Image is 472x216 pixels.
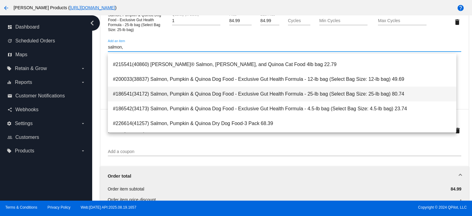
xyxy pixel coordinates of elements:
i: dashboard [7,25,12,29]
input: Sale Price [260,18,279,23]
a: update Scheduled Orders [7,36,85,46]
span: Scheduled Orders [15,38,55,44]
i: equalizer [7,80,12,85]
i: arrow_drop_down [81,66,85,71]
span: #200033(38837) Salmon, Pumpkin & Quinoa Dog Food - Exclusive Gut Health Formula - 12-lb bag (Sele... [113,72,451,87]
a: people_outline Customers [7,132,85,142]
i: local_offer [7,148,12,153]
span: Customers [15,135,39,140]
span: Retain & Grow [15,66,47,71]
span: Maps [15,52,27,57]
i: chevron_left [87,18,97,28]
mat-expansion-panel-header: Order total [100,166,469,186]
span: Dashboard [15,24,39,30]
span: Copyright © 2024 QPilot, LLC [241,205,467,210]
i: arrow_drop_down [81,148,85,153]
span: 84.99 [451,187,462,191]
i: local_offer [7,66,12,71]
i: arrow_drop_down [81,121,85,126]
a: email Customer Notifications [7,91,85,101]
mat-icon: help [457,4,464,12]
input: Cycles [288,18,310,23]
a: [URL][DOMAIN_NAME] [70,5,115,10]
span: - [460,197,462,202]
a: map Maps [7,50,85,60]
input: Add an item [108,45,461,50]
span: Settings [15,121,33,126]
input: Max Cycles [378,18,426,23]
span: Order item price discount [108,197,155,202]
span: Order item subtotal [108,187,144,191]
a: Privacy Policy [48,205,71,210]
i: share [7,107,12,112]
i: map [7,52,12,57]
mat-icon: delete [454,127,461,134]
span: #215541(40860) [PERSON_NAME]® Salmon, [PERSON_NAME], and Quinoa Cat Food 4lb bag 22.79 [113,57,451,72]
a: share Webhooks [7,105,85,115]
span: #186542(34173) Salmon, Pumpkin & Quinoa Dog Food - Exclusive Gut Health Formula - 4.5-lb bag (Sel... [113,101,451,116]
span: #186541(34172) Salmon, Pumpkin & Quinoa Dog Food - Exclusive Gut Health Formula - 25-lb bag (Sele... [113,87,451,101]
input: Quantity (In Stock) [172,18,220,23]
a: dashboard Dashboard [7,22,85,32]
input: Min Cycles [319,18,368,23]
mat-icon: delete [454,18,461,26]
input: Add a coupon [108,149,461,154]
i: email [7,93,12,98]
i: arrow_drop_down [81,80,85,85]
span: [PERSON_NAME] Products ( ) [14,5,116,10]
span: #334672(63226) Salmon, Pumpkin and Quinoa Dog 25 lb 66.49 [113,131,451,146]
input: Price [229,18,252,23]
span: Webhooks [15,107,38,112]
a: Web:[DATE] API:2025.08.19.1657 [81,205,136,210]
mat-icon: arrow_back [2,4,10,12]
span: Order total [108,173,131,179]
a: Terms & Conditions [5,205,37,210]
span: #226614(41257) Salmon, Pumpkin & Quinoa Dry Dog Food-3 Pack 68.39 [113,116,451,131]
i: settings [7,121,12,126]
span: Reports [15,80,32,85]
span: Customer Notifications [15,93,65,99]
i: people_outline [7,135,12,140]
i: update [7,38,12,43]
span: Products [15,148,34,154]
